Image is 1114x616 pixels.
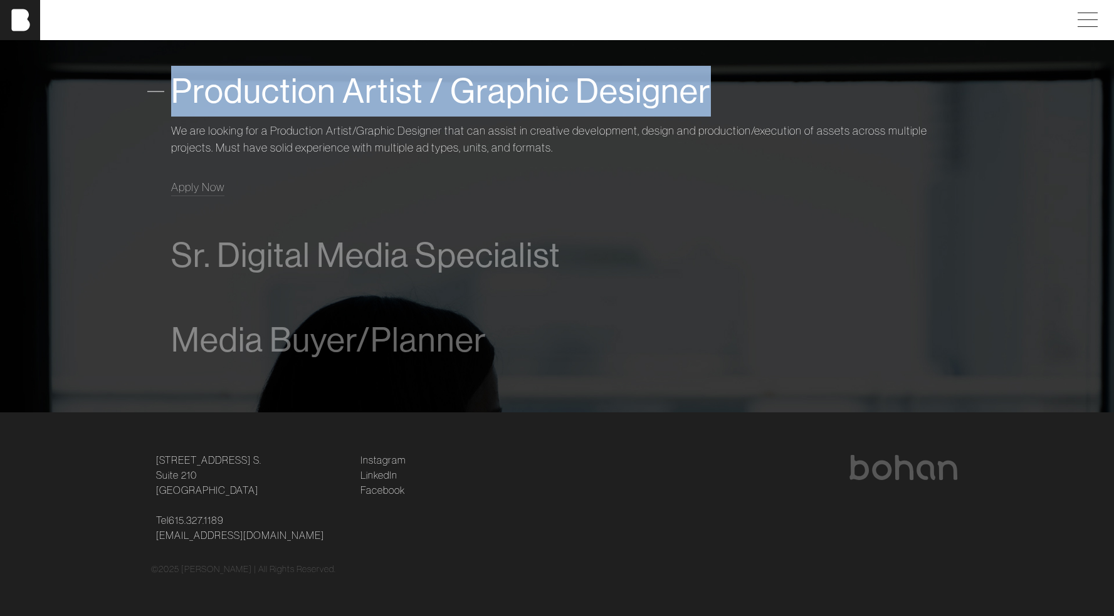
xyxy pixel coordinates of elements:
p: Tel [156,513,345,543]
img: bohan logo [848,455,959,480]
span: Sr. Digital Media Specialist [171,236,560,274]
p: We are looking for a Production Artist/Graphic Designer that can assist in creative development, ... [171,122,943,156]
span: Apply Now [171,180,224,194]
a: [STREET_ADDRESS] S.Suite 210[GEOGRAPHIC_DATA] [156,452,261,498]
span: Production Artist / Graphic Designer [171,72,711,110]
a: Facebook [360,483,405,498]
a: Apply Now [171,179,224,196]
p: [PERSON_NAME] | All Rights Reserved. [181,563,336,576]
div: © 2025 [151,563,964,576]
span: Media Buyer/Planner [171,321,486,359]
a: 615.327.1189 [169,513,224,528]
a: [EMAIL_ADDRESS][DOMAIN_NAME] [156,528,324,543]
a: LinkedIn [360,467,397,483]
a: Instagram [360,452,406,467]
